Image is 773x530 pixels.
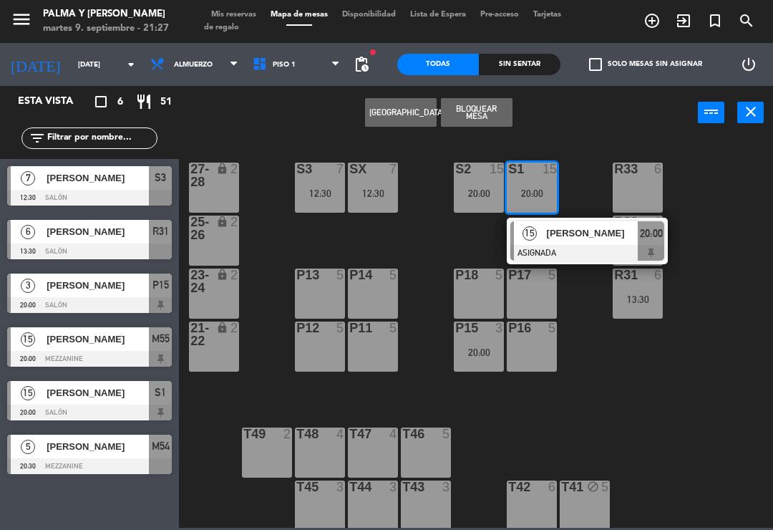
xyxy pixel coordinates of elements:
span: check_box_outline_blank [589,58,602,71]
div: 2 [230,322,239,334]
i: search [738,12,755,29]
span: Mis reservas [204,11,263,19]
i: restaurant [135,93,152,110]
div: 13:30 [613,294,663,304]
div: 5 [336,269,345,281]
span: 15 [522,226,537,241]
div: 7 [389,163,398,175]
button: [GEOGRAPHIC_DATA] [365,98,437,127]
i: add_circle_outline [643,12,661,29]
div: Sin sentar [479,54,560,75]
span: M54 [152,438,170,455]
div: martes 9. septiembre - 21:27 [43,21,169,36]
button: power_input [698,102,724,123]
div: 5 [442,428,451,440]
div: SX [349,163,350,175]
div: S2 [455,163,456,175]
button: menu [11,9,32,35]
span: Pre-acceso [473,11,526,19]
span: [PERSON_NAME] [47,385,149,400]
div: T43 [402,481,403,493]
div: P12 [296,322,297,334]
i: power_settings_new [740,56,757,73]
i: filter_list [29,130,46,147]
div: P15 [455,322,456,334]
div: 3 [442,481,451,493]
span: Disponibilidad [335,11,403,19]
input: Filtrar por nombre... [46,130,157,146]
div: 15 [490,163,504,175]
div: T49 [243,428,244,440]
div: 20:00 [454,188,504,198]
div: 12:30 [348,188,398,198]
div: P18 [455,269,456,281]
span: [PERSON_NAME] [47,332,149,347]
div: P16 [508,322,509,334]
span: Mapa de mesas [263,11,335,19]
span: 20:00 [640,225,663,242]
div: R33 [614,163,615,175]
span: [PERSON_NAME] [47,224,149,239]
label: Solo mesas sin asignar [589,58,702,71]
div: Esta vista [7,93,103,110]
i: close [742,103,759,120]
div: 2 [230,163,239,175]
div: 5 [389,322,398,334]
div: 4 [389,428,398,440]
i: lock [216,322,228,334]
div: T41 [561,481,562,493]
div: 2 [230,216,239,228]
span: 15 [21,332,35,347]
div: 6 [654,216,663,228]
span: 15 [21,386,35,400]
div: T47 [349,428,350,440]
div: 4 [336,428,345,440]
div: P17 [508,269,509,281]
div: 5 [548,322,557,334]
div: P14 [349,269,350,281]
i: arrow_drop_down [122,56,140,73]
div: T45 [296,481,297,493]
div: P13 [296,269,297,281]
span: [PERSON_NAME] [547,226,638,241]
span: [PERSON_NAME] [47,170,149,185]
span: M55 [152,330,170,347]
div: 2 [283,428,292,440]
span: [PERSON_NAME] [47,278,149,293]
i: power_input [703,103,720,120]
span: 3 [21,279,35,293]
span: R31 [152,223,169,240]
div: 5 [601,481,610,493]
span: RESERVAR MESA [636,9,668,33]
span: 6 [117,94,123,110]
div: 3 [495,322,504,334]
span: S3 [155,169,166,186]
div: 27-28 [190,163,191,188]
span: 51 [160,94,172,110]
div: 25-26 [190,216,191,241]
div: T42 [508,481,509,493]
div: 20:00 [454,347,504,357]
div: T44 [349,481,350,493]
span: [PERSON_NAME] [47,439,149,454]
span: S1 [155,384,166,401]
span: fiber_manual_record [369,48,377,57]
i: block [587,481,599,493]
div: 6 [654,269,663,281]
span: Reserva especial [699,9,731,33]
button: close [737,102,764,123]
div: 6 [654,163,663,175]
div: 5 [548,269,557,281]
i: exit_to_app [675,12,692,29]
div: S3 [296,163,297,175]
div: 5 [389,269,398,281]
div: 23-24 [190,269,191,294]
div: P11 [349,322,350,334]
i: crop_square [92,93,110,110]
div: S1 [508,163,509,175]
div: 7 [336,163,345,175]
div: 3 [389,481,398,493]
div: R32 [614,216,615,228]
i: turned_in_not [706,12,724,29]
div: 3 [336,481,345,493]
